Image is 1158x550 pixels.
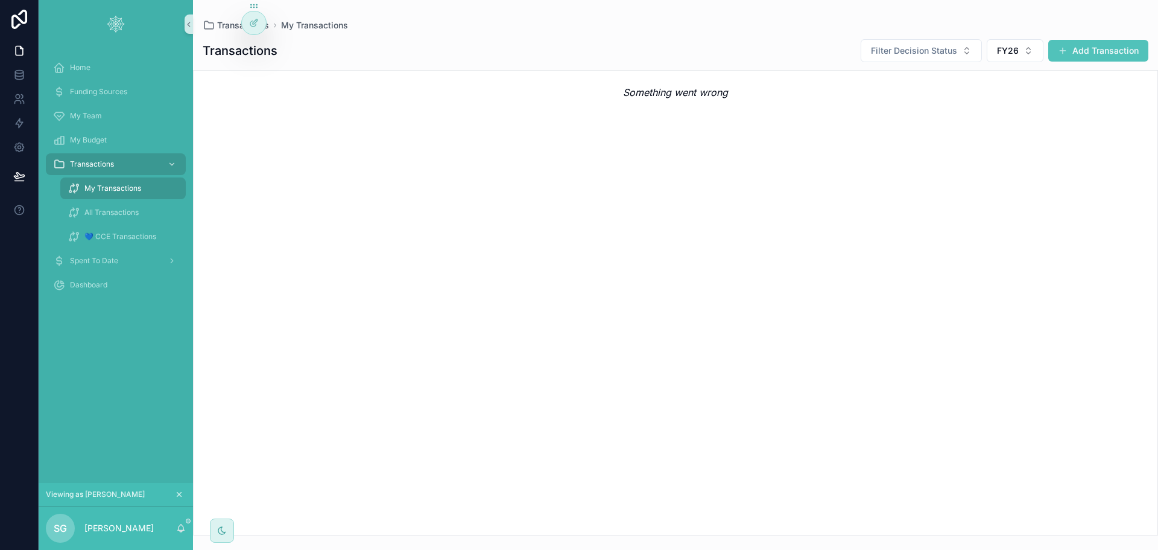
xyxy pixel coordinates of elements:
[84,208,139,217] span: All Transactions
[39,48,193,312] div: scrollable content
[70,256,118,266] span: Spent To Date
[54,521,67,536] span: SG
[46,490,145,499] span: Viewing as [PERSON_NAME]
[46,81,186,103] a: Funding Sources
[46,129,186,151] a: My Budget
[106,14,125,34] img: App logo
[46,153,186,175] a: Transactions
[217,19,269,31] span: Transactions
[203,42,277,59] h1: Transactions
[60,177,186,199] a: My Transactions
[623,85,728,100] em: Something went wrong
[70,111,102,121] span: My Team
[46,274,186,296] a: Dashboard
[70,87,127,97] span: Funding Sources
[861,39,982,62] button: Select Button
[871,45,957,57] span: Filter Decision Status
[60,226,186,248] a: 💙 CCE Transactions
[46,250,186,272] a: Spent To Date
[84,184,141,193] span: My Transactions
[60,202,186,223] a: All Transactions
[997,45,1019,57] span: FY26
[1048,40,1148,62] button: Add Transaction
[70,159,114,169] span: Transactions
[281,19,348,31] a: My Transactions
[70,280,107,290] span: Dashboard
[84,232,156,241] span: 💙 CCE Transactions
[987,39,1043,62] button: Select Button
[46,57,186,78] a: Home
[70,135,107,145] span: My Budget
[46,105,186,127] a: My Team
[70,63,90,72] span: Home
[84,522,154,534] p: [PERSON_NAME]
[203,19,269,31] a: Transactions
